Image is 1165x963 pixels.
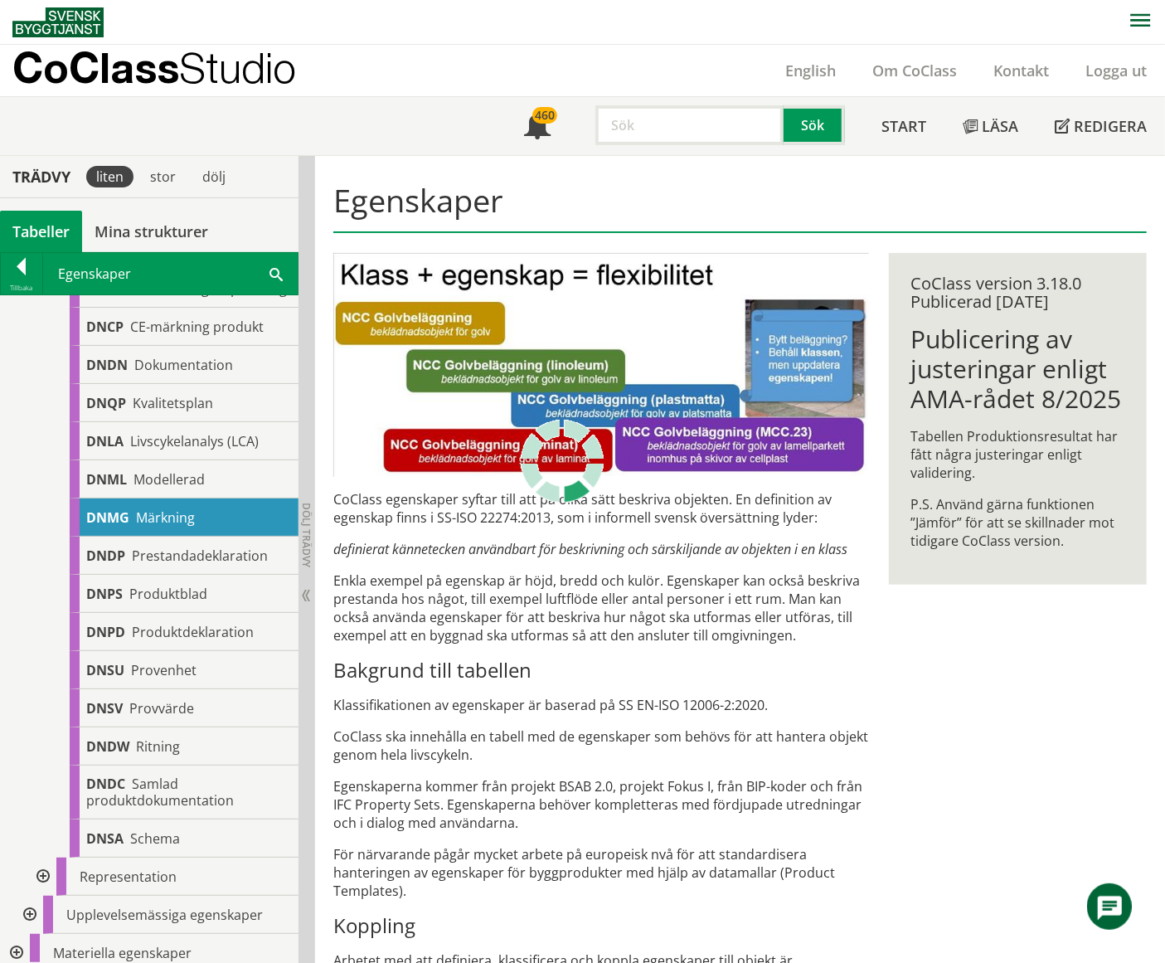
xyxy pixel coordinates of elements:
span: Representation [80,868,177,886]
h3: Koppling [333,913,869,938]
input: Sök [595,105,784,145]
p: Tabellen Produktionsresultat har fått några justeringar enligt validering. [910,427,1125,482]
a: CoClassStudio [12,45,332,96]
span: Dölj trädvy [299,503,313,567]
span: Produktblad [129,585,207,603]
a: Läsa [944,97,1036,155]
img: Laddar [521,420,604,503]
a: Om CoClass [854,61,975,80]
button: Sök [784,105,845,145]
span: DNSU [86,661,124,679]
span: Prestandadeklaration [132,547,268,565]
span: DNPD [86,623,125,641]
span: DNDP [86,547,125,565]
span: Schema [130,829,180,848]
span: DNQP [86,394,126,412]
div: CoClass version 3.18.0 Publicerad [DATE] [910,275,1125,311]
div: Egenskaper [43,253,298,294]
span: Provenhet [131,661,197,679]
span: DNML [86,470,127,489]
span: Dokumentation [134,356,233,374]
span: DNCP [86,318,124,336]
div: Tillbaka [1,281,42,294]
div: stor [140,166,186,187]
div: Trädvy [3,168,80,186]
h1: Egenskaper [333,182,1147,233]
span: DNPS [86,585,123,603]
p: Egenskaperna kommer från projekt BSAB 2.0, projekt Fokus I, från BIP-koder och från IFC Property ... [333,777,869,832]
span: Studio [179,43,296,92]
span: Notifikationer [524,114,551,141]
span: DNSV [86,699,123,717]
a: English [767,61,854,80]
p: P.S. Använd gärna funktionen ”Jämför” för att se skillnader mot tidigare CoClass version. [910,495,1125,550]
span: Sök i tabellen [269,265,283,282]
p: Klassifikationen av egenskaper är baserad på SS EN-ISO 12006-2:2020. [333,696,869,714]
div: dölj [192,166,235,187]
span: DNDN [86,356,128,374]
span: Produktdeklaration [132,623,254,641]
img: Svensk Byggtjänst [12,7,104,37]
p: Enkla exempel på egenskap är höjd, bredd och kulör. Egenskaper kan också beskriva prestanda hos n... [333,571,869,644]
h3: Bakgrund till tabellen [333,658,869,683]
a: Redigera [1036,97,1165,155]
span: Märkning [136,508,195,527]
a: Mina strukturer [82,211,221,252]
span: Ritning [136,737,180,756]
span: Kvalitetsplan [133,394,213,412]
a: 460 [506,97,569,155]
span: Redigera [1074,116,1147,136]
span: Läsa [982,116,1018,136]
span: DNSA [86,829,124,848]
span: DNDC [86,775,125,793]
a: Logga ut [1067,61,1165,80]
span: Provvärde [129,699,194,717]
span: Samlad produktdokumentation [86,775,234,810]
span: DNDW [86,737,129,756]
p: CoClass [12,58,296,77]
span: Start [881,116,926,136]
span: Modellerad [133,470,205,489]
span: Materiella egenskaper [53,944,192,962]
span: CE-märkning produkt [130,318,264,336]
p: För närvarande pågår mycket arbete på europeisk nvå för att standardisera hanteringen av egenskap... [333,845,869,900]
img: bild-till-egenskaper.JPG [333,253,869,477]
span: DNLA [86,432,124,450]
em: definierat kännetecken användbart för beskrivning och särskiljande av objekten i en klass [333,540,847,558]
h1: Publicering av justeringar enligt AMA-rådet 8/2025 [910,324,1125,414]
a: Start [863,97,944,155]
div: liten [86,166,133,187]
a: Kontakt [975,61,1067,80]
p: CoClass egenskaper syftar till att på olika sätt beskriva objekten. En definition av egenskap fin... [333,490,869,527]
span: Upplevelsemässiga egenskaper [66,906,263,924]
span: DNMG [86,508,129,527]
p: CoClass ska innehålla en tabell med de egenskaper som behövs för att hantera objekt genom hela li... [333,727,869,764]
span: Livscykelanalys (LCA) [130,432,259,450]
div: 460 [532,107,557,124]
